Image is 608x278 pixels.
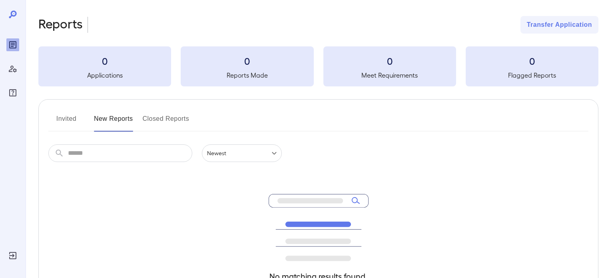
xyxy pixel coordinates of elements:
h5: Meet Requirements [323,70,456,80]
h5: Reports Made [181,70,313,80]
h3: 0 [466,54,598,67]
div: Reports [6,38,19,51]
h3: 0 [181,54,313,67]
button: Invited [48,112,84,132]
div: FAQ [6,86,19,99]
button: Closed Reports [143,112,189,132]
div: Log Out [6,249,19,262]
h2: Reports [38,16,83,34]
div: Manage Users [6,62,19,75]
h5: Applications [38,70,171,80]
h3: 0 [38,54,171,67]
button: Transfer Application [520,16,598,34]
h5: Flagged Reports [466,70,598,80]
summary: 0Applications0Reports Made0Meet Requirements0Flagged Reports [38,46,598,86]
div: Newest [202,144,282,162]
button: New Reports [94,112,133,132]
h3: 0 [323,54,456,67]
